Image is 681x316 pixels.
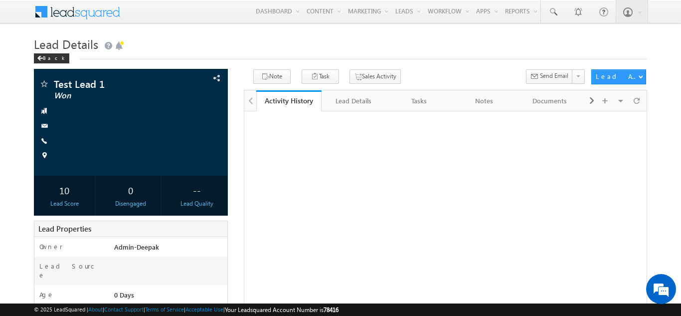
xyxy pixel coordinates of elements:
[349,69,401,84] button: Sales Activity
[302,69,339,84] button: Task
[34,53,74,61] a: Back
[112,290,227,304] div: 0 Days
[264,96,314,105] div: Activity History
[34,53,69,63] div: Back
[322,90,387,111] a: Lead Details
[39,262,104,280] label: Lead Source
[103,181,159,199] div: 0
[387,90,452,111] a: Tasks
[103,199,159,208] div: Disengaged
[517,90,583,111] a: Documents
[39,242,63,251] label: Owner
[36,181,92,199] div: 10
[452,90,517,111] a: Notes
[460,95,509,107] div: Notes
[54,91,173,101] span: Won
[104,306,144,313] a: Contact Support
[38,224,91,234] span: Lead Properties
[596,72,638,81] div: Lead Actions
[395,95,443,107] div: Tasks
[540,71,568,80] span: Send Email
[88,306,103,313] a: About
[525,95,574,107] div: Documents
[330,95,378,107] div: Lead Details
[253,69,291,84] button: Note
[34,36,98,52] span: Lead Details
[34,305,339,315] span: © 2025 LeadSquared | | | | |
[591,69,646,84] button: Lead Actions
[39,290,54,299] label: Age
[526,69,573,84] button: Send Email
[256,90,322,111] a: Activity History
[169,181,225,199] div: --
[185,306,223,313] a: Acceptable Use
[324,306,339,314] span: 78416
[114,243,159,251] span: Admin-Deepak
[169,199,225,208] div: Lead Quality
[145,306,184,313] a: Terms of Service
[225,306,339,314] span: Your Leadsquared Account Number is
[54,79,173,89] span: Test Lead 1
[36,199,92,208] div: Lead Score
